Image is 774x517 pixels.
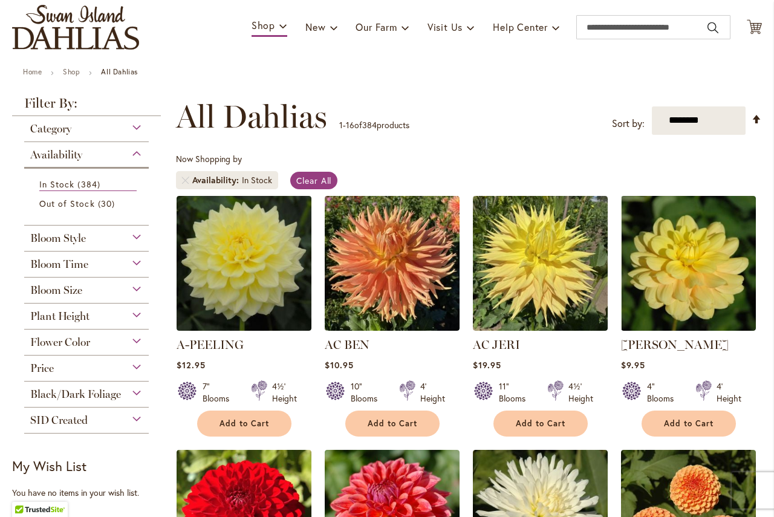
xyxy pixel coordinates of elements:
[30,148,82,161] span: Availability
[12,5,139,50] a: store logo
[39,178,74,190] span: In Stock
[305,21,325,33] span: New
[717,380,741,405] div: 4' Height
[177,337,244,352] a: A-PEELING
[473,337,520,352] a: AC JERI
[612,112,645,135] label: Sort by:
[192,174,242,186] span: Availability
[345,411,440,437] button: Add to Cart
[296,175,332,186] span: Clear All
[664,418,714,429] span: Add to Cart
[473,196,608,331] img: AC Jeri
[30,284,82,297] span: Bloom Size
[362,119,377,131] span: 384
[30,258,88,271] span: Bloom Time
[290,172,338,189] a: Clear All
[98,197,118,210] span: 30
[647,380,681,405] div: 4" Blooms
[177,359,206,371] span: $12.95
[499,380,533,405] div: 11" Blooms
[12,457,86,475] strong: My Wish List
[177,322,311,333] a: A-Peeling
[30,414,88,427] span: SID Created
[30,388,121,401] span: Black/Dark Foliage
[339,119,343,131] span: 1
[325,196,460,331] img: AC BEN
[220,418,269,429] span: Add to Cart
[23,67,42,76] a: Home
[325,337,369,352] a: AC BEN
[420,380,445,405] div: 4' Height
[203,380,236,405] div: 7" Blooms
[12,97,161,116] strong: Filter By:
[325,322,460,333] a: AC BEN
[63,67,80,76] a: Shop
[621,196,756,331] img: AHOY MATEY
[621,337,729,352] a: [PERSON_NAME]
[493,21,548,33] span: Help Center
[77,178,103,190] span: 384
[368,418,417,429] span: Add to Cart
[39,197,137,210] a: Out of Stock 30
[621,322,756,333] a: AHOY MATEY
[30,122,71,135] span: Category
[176,99,327,135] span: All Dahlias
[176,153,242,164] span: Now Shopping by
[346,119,354,131] span: 16
[339,115,409,135] p: - of products
[30,310,89,323] span: Plant Height
[30,336,90,349] span: Flower Color
[101,67,138,76] strong: All Dahlias
[182,177,189,184] a: Remove Availability In Stock
[272,380,297,405] div: 4½' Height
[39,178,137,191] a: In Stock 384
[39,198,95,209] span: Out of Stock
[252,19,275,31] span: Shop
[356,21,397,33] span: Our Farm
[197,411,291,437] button: Add to Cart
[473,359,501,371] span: $19.95
[242,174,272,186] div: In Stock
[621,359,645,371] span: $9.95
[516,418,565,429] span: Add to Cart
[177,196,311,331] img: A-Peeling
[493,411,588,437] button: Add to Cart
[428,21,463,33] span: Visit Us
[642,411,736,437] button: Add to Cart
[9,474,43,508] iframe: Launch Accessibility Center
[351,380,385,405] div: 10" Blooms
[473,322,608,333] a: AC Jeri
[568,380,593,405] div: 4½' Height
[30,362,54,375] span: Price
[30,232,86,245] span: Bloom Style
[325,359,354,371] span: $10.95
[12,487,168,499] div: You have no items in your wish list.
